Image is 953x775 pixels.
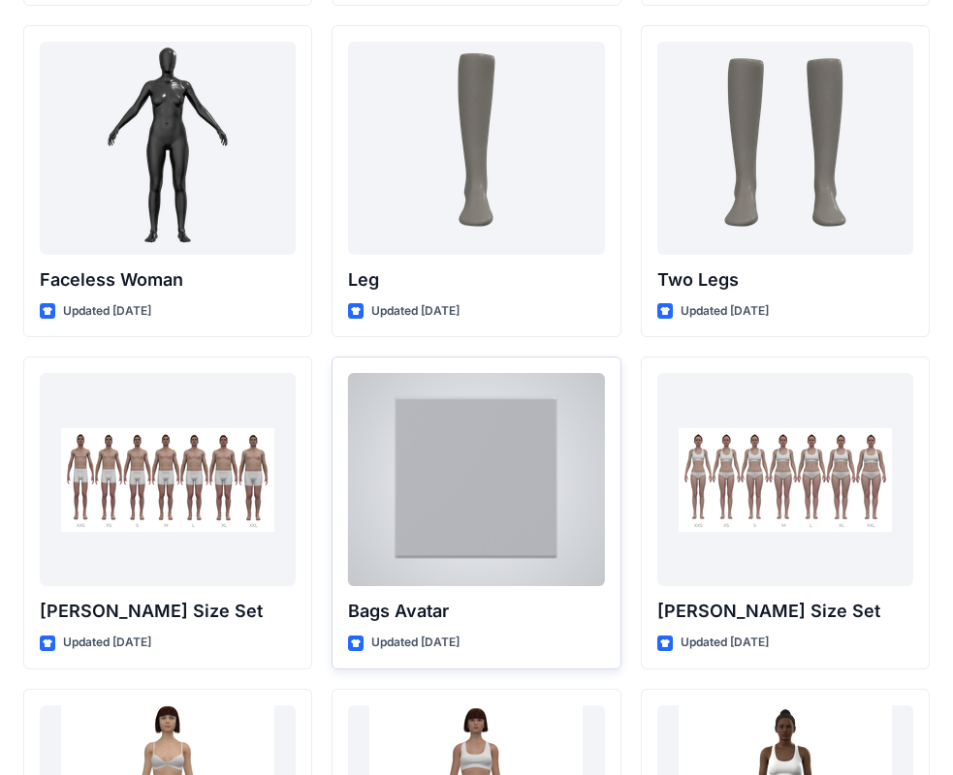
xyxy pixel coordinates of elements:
a: Bags Avatar [348,373,604,586]
p: Faceless Woman [40,266,296,294]
a: Oliver Size Set [40,373,296,586]
a: Olivia Size Set [657,373,913,586]
p: Two Legs [657,266,913,294]
p: [PERSON_NAME] Size Set [657,598,913,625]
a: Two Legs [657,42,913,255]
p: Leg [348,266,604,294]
p: Updated [DATE] [371,633,460,653]
p: Bags Avatar [348,598,604,625]
p: Updated [DATE] [63,633,151,653]
p: Updated [DATE] [371,301,460,322]
a: Faceless Woman [40,42,296,255]
p: [PERSON_NAME] Size Set [40,598,296,625]
a: Leg [348,42,604,255]
p: Updated [DATE] [63,301,151,322]
p: Updated [DATE] [681,633,769,653]
p: Updated [DATE] [681,301,769,322]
